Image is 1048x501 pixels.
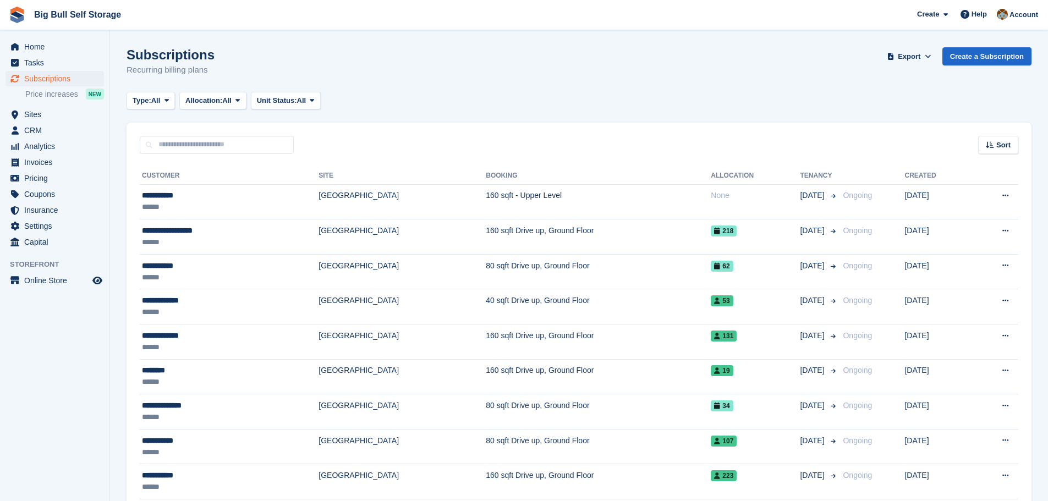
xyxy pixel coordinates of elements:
[30,5,125,24] a: Big Bull Self Storage
[86,89,104,100] div: NEW
[711,167,800,185] th: Allocation
[800,190,826,201] span: [DATE]
[486,167,711,185] th: Booking
[6,139,104,154] a: menu
[127,47,215,62] h1: Subscriptions
[151,95,161,106] span: All
[10,259,109,270] span: Storefront
[319,324,486,360] td: [GEOGRAPHIC_DATA]
[297,95,306,106] span: All
[904,394,970,430] td: [DATE]
[904,289,970,324] td: [DATE]
[885,47,934,65] button: Export
[800,260,826,272] span: [DATE]
[6,234,104,250] a: menu
[486,254,711,289] td: 80 sqft Drive up, Ground Floor
[800,365,826,376] span: [DATE]
[319,464,486,499] td: [GEOGRAPHIC_DATA]
[319,254,486,289] td: [GEOGRAPHIC_DATA]
[91,274,104,287] a: Preview store
[997,9,1008,20] img: Mike Llewellen Palmer
[904,254,970,289] td: [DATE]
[904,167,970,185] th: Created
[800,167,838,185] th: Tenancy
[800,435,826,447] span: [DATE]
[711,261,733,272] span: 62
[800,400,826,411] span: [DATE]
[24,234,90,250] span: Capital
[843,191,872,200] span: Ongoing
[6,218,104,234] a: menu
[904,184,970,219] td: [DATE]
[711,190,800,201] div: None
[25,89,78,100] span: Price increases
[6,273,104,288] a: menu
[942,47,1031,65] a: Create a Subscription
[486,394,711,430] td: 80 sqft Drive up, Ground Floor
[319,394,486,430] td: [GEOGRAPHIC_DATA]
[140,167,319,185] th: Customer
[319,184,486,219] td: [GEOGRAPHIC_DATA]
[1009,9,1038,20] span: Account
[6,71,104,86] a: menu
[843,471,872,480] span: Ongoing
[843,296,872,305] span: Ongoing
[9,7,25,23] img: stora-icon-8386f47178a22dfd0bd8f6a31ec36ba5ce8667c1dd55bd0f319d3a0aa187defe.svg
[904,429,970,464] td: [DATE]
[486,359,711,394] td: 160 sqft Drive up, Ground Floor
[24,155,90,170] span: Invoices
[711,470,737,481] span: 223
[711,225,737,236] span: 218
[6,170,104,186] a: menu
[319,289,486,324] td: [GEOGRAPHIC_DATA]
[251,92,321,110] button: Unit Status: All
[24,39,90,54] span: Home
[800,330,826,342] span: [DATE]
[904,324,970,360] td: [DATE]
[6,123,104,138] a: menu
[800,225,826,236] span: [DATE]
[711,295,733,306] span: 53
[319,167,486,185] th: Site
[6,55,104,70] a: menu
[843,436,872,445] span: Ongoing
[486,184,711,219] td: 160 sqft - Upper Level
[24,71,90,86] span: Subscriptions
[800,295,826,306] span: [DATE]
[843,366,872,375] span: Ongoing
[185,95,222,106] span: Allocation:
[486,324,711,360] td: 160 sqft Drive up, Ground Floor
[319,219,486,255] td: [GEOGRAPHIC_DATA]
[843,401,872,410] span: Ongoing
[179,92,246,110] button: Allocation: All
[486,464,711,499] td: 160 sqft Drive up, Ground Floor
[486,289,711,324] td: 40 sqft Drive up, Ground Floor
[904,219,970,255] td: [DATE]
[486,429,711,464] td: 80 sqft Drive up, Ground Floor
[843,331,872,340] span: Ongoing
[843,226,872,235] span: Ongoing
[996,140,1011,151] span: Sort
[904,359,970,394] td: [DATE]
[711,436,737,447] span: 107
[24,218,90,234] span: Settings
[6,186,104,202] a: menu
[843,261,872,270] span: Ongoing
[257,95,297,106] span: Unit Status:
[972,9,987,20] span: Help
[24,170,90,186] span: Pricing
[898,51,920,62] span: Export
[319,359,486,394] td: [GEOGRAPHIC_DATA]
[711,400,733,411] span: 34
[6,202,104,218] a: menu
[24,123,90,138] span: CRM
[800,470,826,481] span: [DATE]
[6,39,104,54] a: menu
[711,331,737,342] span: 131
[319,429,486,464] td: [GEOGRAPHIC_DATA]
[6,155,104,170] a: menu
[127,92,175,110] button: Type: All
[24,186,90,202] span: Coupons
[222,95,232,106] span: All
[711,365,733,376] span: 19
